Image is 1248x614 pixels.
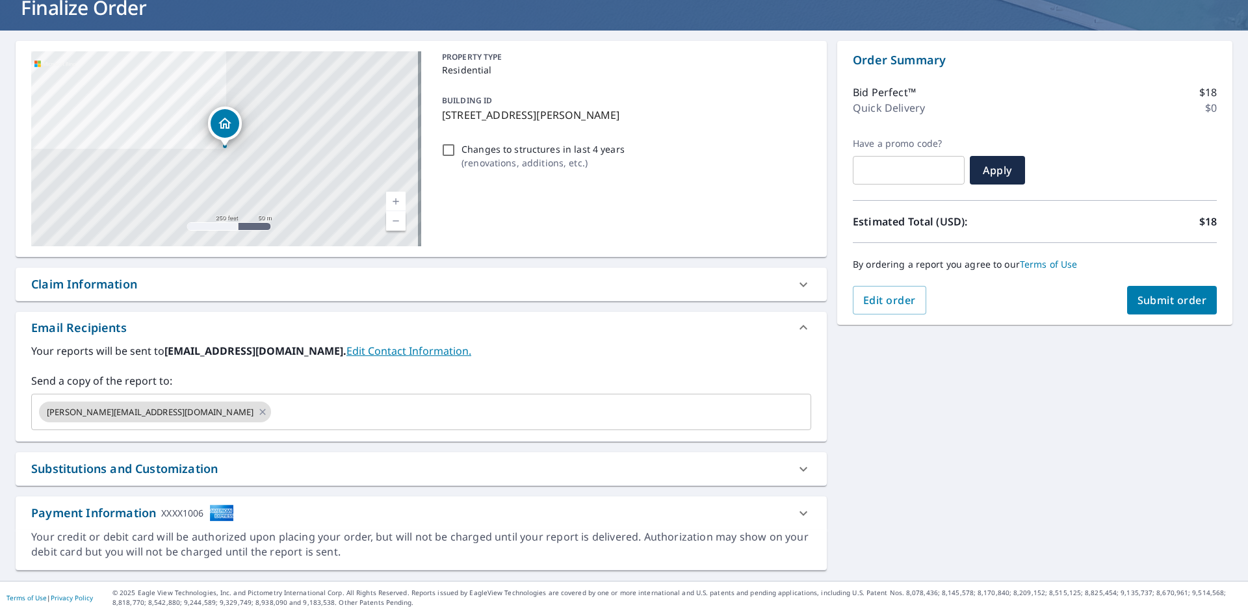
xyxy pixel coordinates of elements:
div: Claim Information [16,268,827,301]
p: Changes to structures in last 4 years [461,142,625,156]
button: Apply [970,156,1025,185]
div: Email Recipients [31,319,127,337]
p: $18 [1199,214,1217,229]
p: By ordering a report you agree to our [853,259,1217,270]
p: Residential [442,63,806,77]
div: [PERSON_NAME][EMAIL_ADDRESS][DOMAIN_NAME] [39,402,271,422]
div: XXXX1006 [161,504,203,522]
p: Estimated Total (USD): [853,214,1035,229]
span: Edit order [863,293,916,307]
p: BUILDING ID [442,95,492,106]
span: Apply [980,163,1015,177]
p: [STREET_ADDRESS][PERSON_NAME] [442,107,806,123]
a: Current Level 17, Zoom In [386,192,406,211]
div: Substitutions and Customization [16,452,827,485]
label: Send a copy of the report to: [31,373,811,389]
p: Bid Perfect™ [853,84,916,100]
p: ( renovations, additions, etc. ) [461,156,625,170]
p: | [6,594,93,602]
a: Privacy Policy [51,593,93,602]
p: $0 [1205,100,1217,116]
a: EditContactInfo [346,344,471,358]
div: Claim Information [31,275,137,293]
button: Edit order [853,286,926,314]
div: Substitutions and Customization [31,460,218,478]
div: Dropped pin, building 1, Residential property, 12 E Glenn Dr Phoenix, AZ 85020 [208,107,242,147]
a: Terms of Use [6,593,47,602]
p: Quick Delivery [853,100,925,116]
div: Email Recipients [16,312,827,343]
div: Payment Information [31,504,234,522]
div: Your credit or debit card will be authorized upon placing your order, but will not be charged unt... [31,530,811,559]
p: © 2025 Eagle View Technologies, Inc. and Pictometry International Corp. All Rights Reserved. Repo... [112,588,1241,608]
p: $18 [1199,84,1217,100]
button: Submit order [1127,286,1217,314]
a: Current Level 17, Zoom Out [386,211,406,231]
span: Submit order [1137,293,1207,307]
b: [EMAIL_ADDRESS][DOMAIN_NAME]. [164,344,346,358]
p: PROPERTY TYPE [442,51,806,63]
span: [PERSON_NAME][EMAIL_ADDRESS][DOMAIN_NAME] [39,406,261,418]
label: Have a promo code? [853,138,965,149]
img: cardImage [209,504,234,522]
div: Payment InformationXXXX1006cardImage [16,496,827,530]
label: Your reports will be sent to [31,343,811,359]
p: Order Summary [853,51,1217,69]
a: Terms of Use [1020,258,1078,270]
